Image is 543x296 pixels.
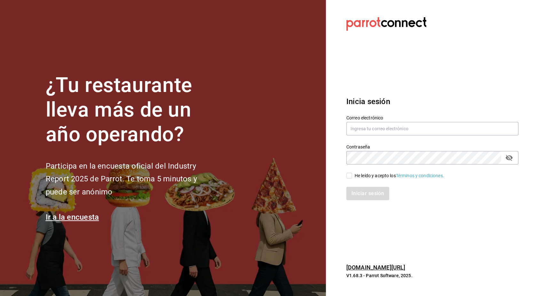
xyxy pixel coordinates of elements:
[346,272,518,279] p: V1.68.3 - Parrot Software, 2025.
[46,160,218,199] h2: Participa en la encuesta oficial del Industry Report 2025 de Parrot. Te toma 5 minutos y puede se...
[346,145,518,149] label: Contraseña
[346,264,405,271] a: [DOMAIN_NAME][URL]
[46,213,99,222] a: Ir a la encuesta
[504,152,515,163] button: passwordField
[346,122,518,135] input: Ingresa tu correo electrónico
[396,173,444,178] a: Términos y condiciones.
[355,172,444,179] div: He leído y acepto los
[46,73,218,147] h1: ¿Tu restaurante lleva más de un año operando?
[346,116,518,120] label: Correo electrónico
[346,96,518,107] h3: Inicia sesión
